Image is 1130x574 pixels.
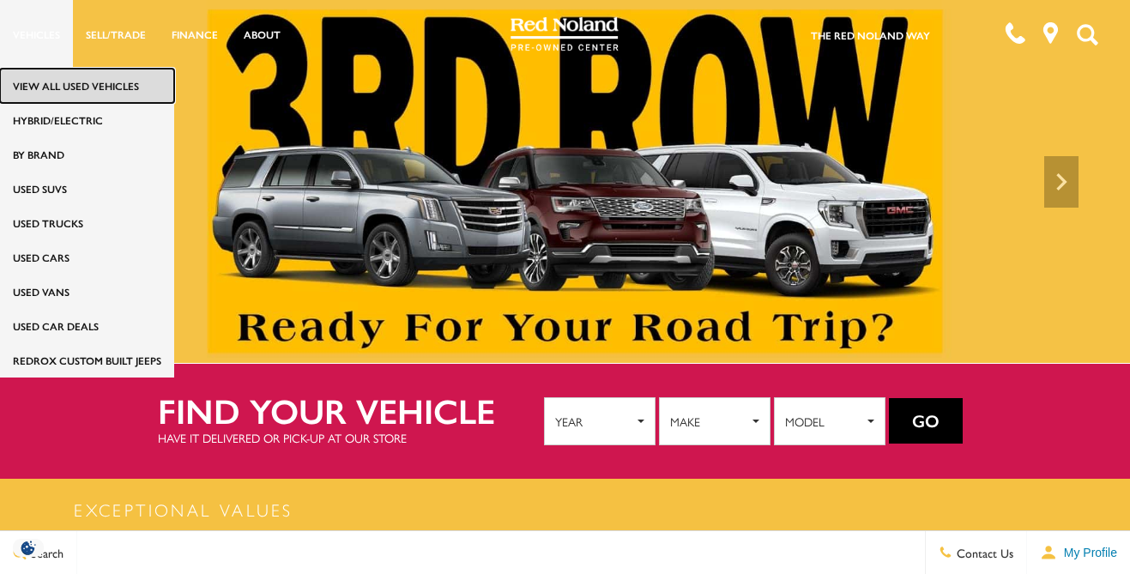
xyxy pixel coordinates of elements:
img: Opt-Out Icon [9,539,48,557]
a: The Red Noland Way [811,27,930,43]
p: Have it delivered or pick-up at our store [158,429,544,446]
button: Go [889,398,963,444]
span: Year [555,408,633,434]
span: Make [670,408,748,434]
img: Red Noland Pre-Owned [511,17,619,51]
button: Make [659,397,770,445]
section: Click to Open Cookie Consent Modal [9,539,48,557]
h2: Exceptional Values [69,497,1061,523]
button: Year [544,397,656,445]
h2: Find your vehicle [158,391,544,429]
button: Open the search field [1070,1,1104,68]
h3: Check out these special offers that could be your perfect match. [69,523,1061,553]
button: Open user profile menu [1027,531,1130,574]
span: Contact Us [952,544,1013,561]
div: Next [1044,156,1079,208]
button: Model [774,397,885,445]
a: Red Noland Pre-Owned [511,23,619,40]
span: My Profile [1057,546,1117,559]
span: Model [785,408,863,434]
